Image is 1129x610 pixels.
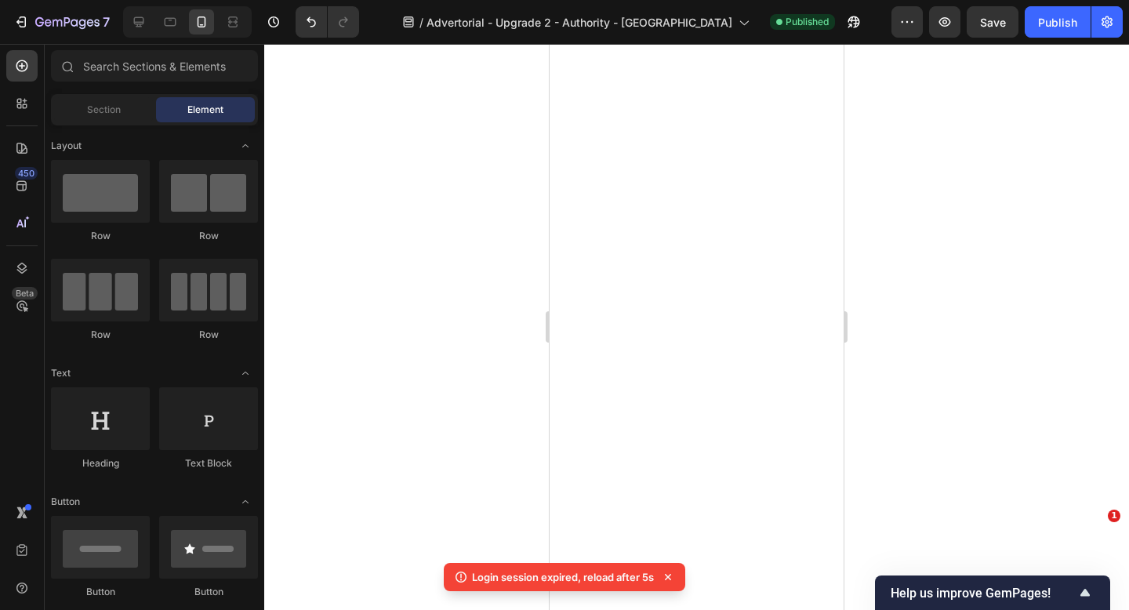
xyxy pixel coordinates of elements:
[472,569,654,585] p: Login session expired, reload after 5s
[87,103,121,117] span: Section
[296,6,359,38] div: Undo/Redo
[891,586,1076,601] span: Help us improve GemPages!
[1108,510,1120,522] span: 1
[51,495,80,509] span: Button
[51,366,71,380] span: Text
[233,133,258,158] span: Toggle open
[550,44,844,610] iframe: Design area
[1025,6,1091,38] button: Publish
[15,167,38,180] div: 450
[980,16,1006,29] span: Save
[51,139,82,153] span: Layout
[51,585,150,599] div: Button
[967,6,1018,38] button: Save
[159,456,258,470] div: Text Block
[233,361,258,386] span: Toggle open
[51,229,150,243] div: Row
[159,328,258,342] div: Row
[891,583,1095,602] button: Show survey - Help us improve GemPages!
[51,328,150,342] div: Row
[103,13,110,31] p: 7
[786,15,829,29] span: Published
[427,14,732,31] span: Advertorial - Upgrade 2 - Authority - [GEOGRAPHIC_DATA]
[1076,533,1113,571] iframe: Intercom live chat
[159,585,258,599] div: Button
[51,456,150,470] div: Heading
[233,489,258,514] span: Toggle open
[419,14,423,31] span: /
[1038,14,1077,31] div: Publish
[187,103,223,117] span: Element
[6,6,117,38] button: 7
[51,50,258,82] input: Search Sections & Elements
[12,287,38,300] div: Beta
[159,229,258,243] div: Row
